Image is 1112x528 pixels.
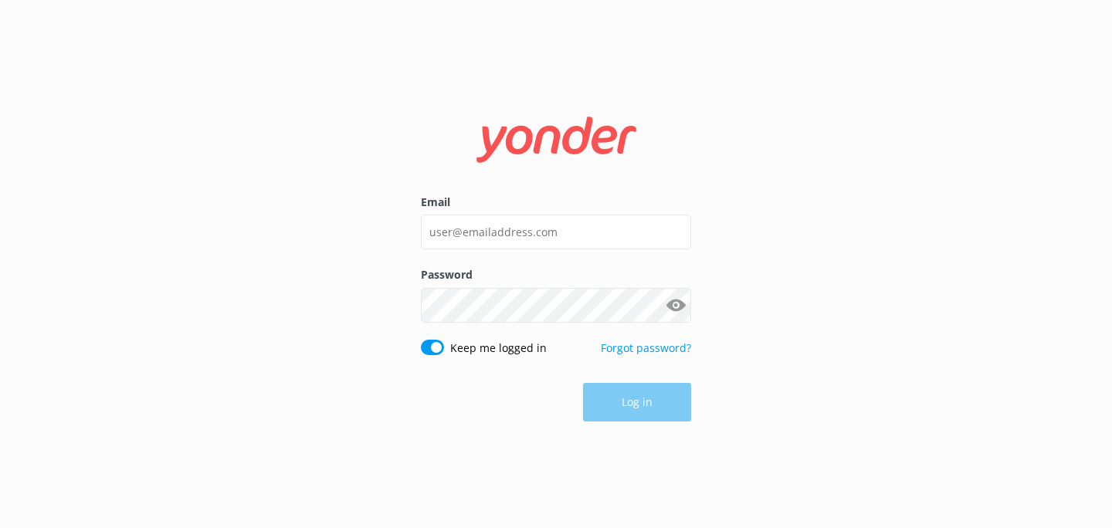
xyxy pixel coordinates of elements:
[421,266,691,283] label: Password
[421,215,691,249] input: user@emailaddress.com
[421,194,691,211] label: Email
[601,340,691,355] a: Forgot password?
[450,340,547,357] label: Keep me logged in
[660,289,691,320] button: Show password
